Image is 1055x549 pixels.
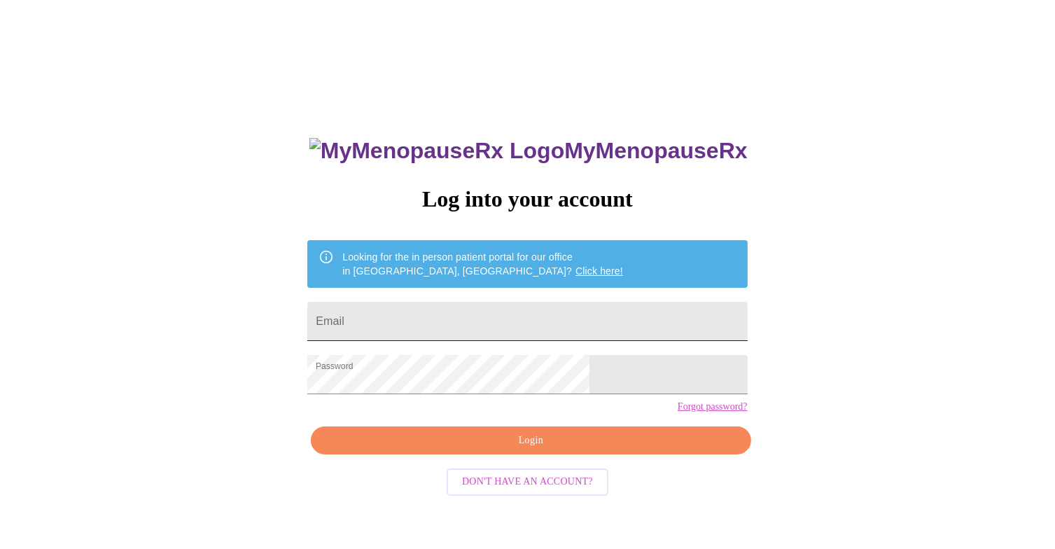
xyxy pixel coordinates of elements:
button: Login [311,426,750,455]
div: Looking for the in person patient portal for our office in [GEOGRAPHIC_DATA], [GEOGRAPHIC_DATA]? [342,244,623,284]
h3: MyMenopauseRx [309,138,748,164]
button: Don't have an account? [447,468,608,496]
img: MyMenopauseRx Logo [309,138,564,164]
span: Login [327,432,734,450]
span: Don't have an account? [462,473,593,491]
a: Don't have an account? [443,475,612,487]
a: Click here! [575,265,623,277]
a: Forgot password? [678,401,748,412]
h3: Log into your account [307,186,747,212]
